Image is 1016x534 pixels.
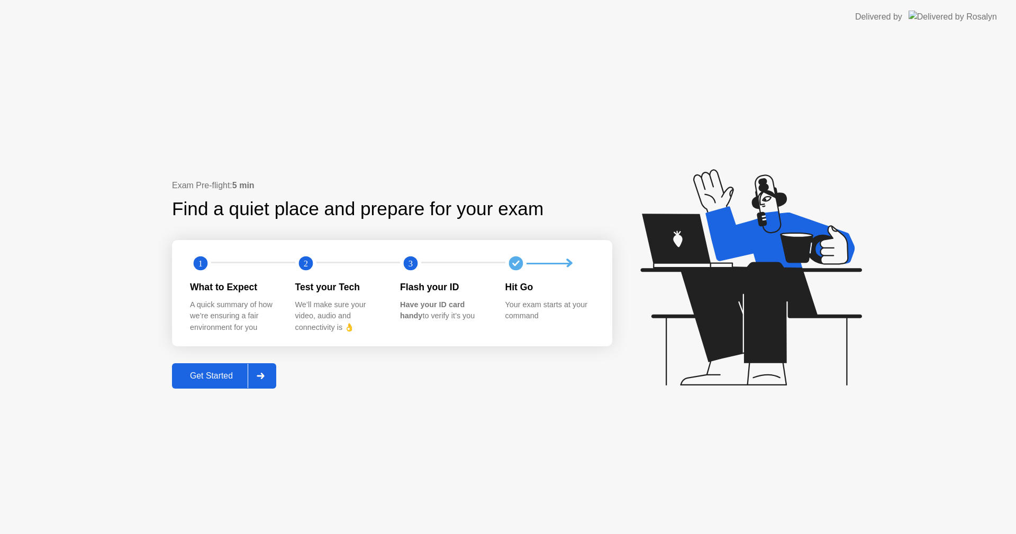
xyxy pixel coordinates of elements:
div: Exam Pre-flight: [172,179,612,192]
div: A quick summary of how we’re ensuring a fair environment for you [190,299,278,334]
div: Delivered by [855,11,902,23]
div: Find a quiet place and prepare for your exam [172,195,545,223]
div: What to Expect [190,280,278,294]
text: 1 [198,259,203,269]
div: We’ll make sure your video, audio and connectivity is 👌 [295,299,384,334]
div: Flash your ID [400,280,488,294]
button: Get Started [172,363,276,389]
b: 5 min [232,181,255,190]
text: 2 [303,259,307,269]
div: Your exam starts at your command [505,299,594,322]
text: 3 [409,259,413,269]
div: Hit Go [505,280,594,294]
div: to verify it’s you [400,299,488,322]
div: Get Started [175,371,248,381]
img: Delivered by Rosalyn [909,11,997,23]
div: Test your Tech [295,280,384,294]
b: Have your ID card handy [400,300,465,320]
